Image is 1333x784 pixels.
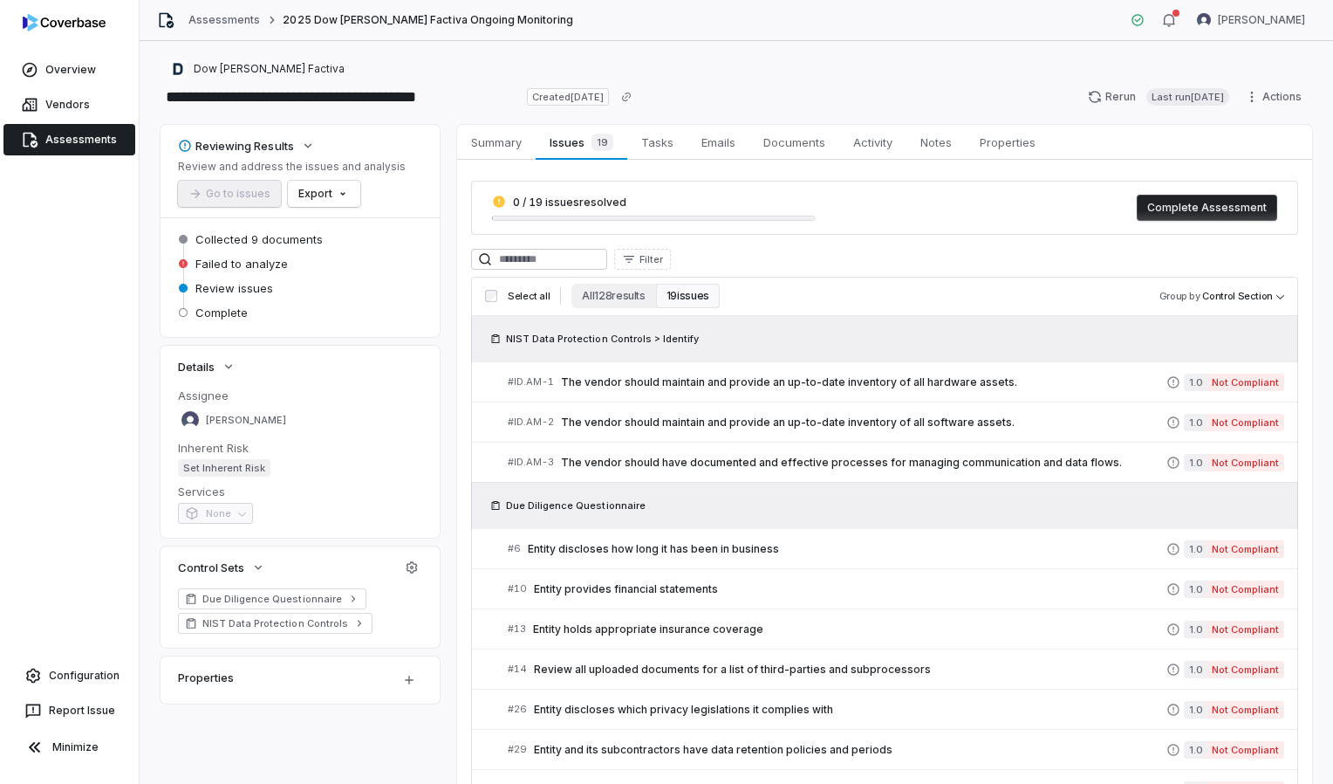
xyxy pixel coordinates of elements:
[178,484,422,499] dt: Services
[1207,661,1284,678] span: Not Compliant
[508,730,1284,769] a: #29Entity and its subcontractors have data retention policies and periods1.0Not Compliant
[1137,195,1277,221] button: Complete Assessment
[508,529,1284,568] a: #6Entity discloses how long it has been in business1.0Not Compliant
[178,613,373,634] a: NIST Data Protection Controls
[508,402,1284,442] a: #ID.AM-2The vendor should maintain and provide an up-to-date inventory of all software assets.1.0...
[7,695,132,726] button: Report Issue
[506,499,646,512] span: Due Diligence Questionnaire
[173,552,270,583] button: Control Sets
[508,375,554,389] span: # ID.AM-1
[23,14,106,31] img: logo-D7KZi-bG.svg
[508,443,1284,482] a: #ID.AM-3The vendor should have documented and effective processes for managing communication and ...
[1218,13,1305,27] span: [PERSON_NAME]
[485,290,497,302] input: Select all
[178,588,366,609] a: Due Diligence Questionnaire
[178,160,406,174] p: Review and address the issues and analysis
[178,138,294,154] div: Reviewing Results
[1184,414,1207,431] span: 1.0
[508,542,521,555] span: # 6
[1197,13,1211,27] img: Meghan Paonessa avatar
[3,54,135,86] a: Overview
[1207,540,1284,558] span: Not Compliant
[614,249,671,270] button: Filter
[508,569,1284,609] a: #10Entity provides financial statements1.0Not Compliant
[1184,454,1207,471] span: 1.0
[195,256,288,272] span: Failed to analyze
[534,743,1166,757] span: Entity and its subcontractors have data retention policies and periods
[195,280,273,296] span: Review issues
[527,88,609,106] span: Created [DATE]
[288,181,360,207] button: Export
[508,362,1284,402] a: #ID.AM-1The vendor should maintain and provide an up-to-date inventory of all hardware assets.1.0...
[1207,621,1284,638] span: Not Compliant
[1207,701,1284,719] span: Not Compliant
[202,592,342,606] span: Due Diligence Questionnaire
[1186,7,1316,33] button: Meghan Paonessa avatar[PERSON_NAME]
[178,560,244,575] span: Control Sets
[173,130,320,162] button: Reviewing Results
[591,134,613,151] span: 19
[508,290,550,303] span: Select all
[194,62,345,76] span: Dow [PERSON_NAME] Factiva
[173,351,241,382] button: Details
[639,253,663,266] span: Filter
[195,305,248,320] span: Complete
[508,663,527,676] span: # 14
[1146,88,1229,106] span: Last run [DATE]
[533,622,1166,636] span: Entity holds appropriate insurance coverage
[1184,701,1207,719] span: 1.0
[1159,290,1200,302] span: Group by
[1077,84,1240,110] button: RerunLast run[DATE]
[181,411,199,429] img: Meghan Paonessa avatar
[178,459,270,477] span: Set Inherent Risk
[846,131,899,154] span: Activity
[508,703,527,716] span: # 26
[164,53,350,85] button: https://dowjones.com/business-intelligence/factiva/Dow [PERSON_NAME] Factiva
[1207,741,1284,759] span: Not Compliant
[1184,581,1207,598] span: 1.0
[634,131,680,154] span: Tasks
[756,131,832,154] span: Documents
[508,743,527,756] span: # 29
[508,690,1284,729] a: #26Entity discloses which privacy legislations it complies with1.0Not Compliant
[508,609,1284,649] a: #13Entity holds appropriate insurance coverage1.0Not Compliant
[913,131,959,154] span: Notes
[3,124,135,155] a: Assessments
[7,660,132,691] a: Configuration
[506,332,699,346] span: NIST Data Protection Controls > Identify
[973,131,1042,154] span: Properties
[1207,374,1284,391] span: Not Compliant
[1184,540,1207,558] span: 1.0
[513,196,626,209] span: 0 / 19 issues resolved
[7,730,132,765] button: Minimize
[1184,374,1207,391] span: 1.0
[534,703,1166,717] span: Entity discloses which privacy legislations it complies with
[283,13,573,27] span: 2025 Dow [PERSON_NAME] Factiva Ongoing Monitoring
[206,414,286,427] span: [PERSON_NAME]
[195,231,323,247] span: Collected 9 documents
[561,375,1166,389] span: The vendor should maintain and provide an up-to-date inventory of all hardware assets.
[571,284,655,308] button: All 128 results
[1207,414,1284,431] span: Not Compliant
[534,582,1166,596] span: Entity provides financial statements
[656,284,720,308] button: 19 issues
[561,456,1166,470] span: The vendor should have documented and effective processes for managing communication and data flows.
[178,388,422,403] dt: Assignee
[1207,454,1284,471] span: Not Compliant
[508,456,554,469] span: # ID.AM-3
[1184,621,1207,638] span: 1.0
[561,416,1166,430] span: The vendor should maintain and provide an up-to-date inventory of all software assets.
[178,440,422,456] dt: Inherent Risk
[1207,581,1284,598] span: Not Compliant
[1240,84,1312,110] button: Actions
[202,616,348,630] span: NIST Data Protection Controls
[508,582,527,595] span: # 10
[188,13,260,27] a: Assessments
[611,81,642,113] button: Copy link
[1184,741,1207,759] span: 1.0
[178,359,215,375] span: Details
[534,663,1166,677] span: Review all uploaded documents for a list of third-parties and subprocessors
[3,89,135,120] a: Vendors
[528,542,1166,556] span: Entity discloses how long it has been in business
[464,131,529,154] span: Summary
